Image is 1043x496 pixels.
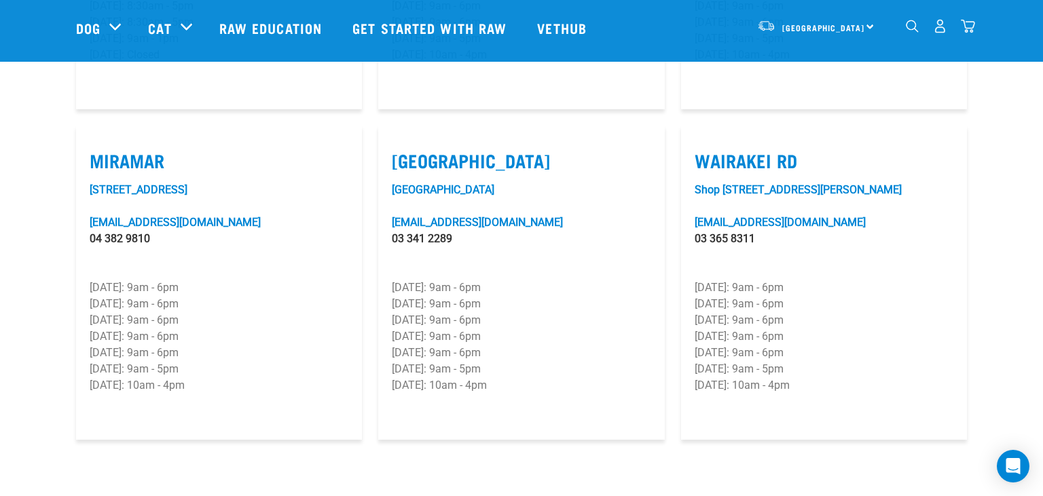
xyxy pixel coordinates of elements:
[90,361,348,377] p: [DATE]: 9am - 5pm
[695,328,953,345] p: [DATE]: 9am - 6pm
[695,183,902,196] a: Shop [STREET_ADDRESS][PERSON_NAME]
[392,361,651,377] p: [DATE]: 9am - 5pm
[206,1,339,55] a: Raw Education
[695,312,953,328] p: [DATE]: 9am - 6pm
[392,280,651,296] p: [DATE]: 9am - 6pm
[695,361,953,377] p: [DATE]: 9am - 5pm
[997,450,1029,482] div: Open Intercom Messenger
[695,232,755,245] a: 03 365 8311
[90,232,150,245] a: 04 382 9810
[392,183,494,196] a: [GEOGRAPHIC_DATA]
[76,18,100,38] a: Dog
[757,20,775,32] img: van-moving.png
[90,296,348,312] p: [DATE]: 9am - 6pm
[695,345,953,361] p: [DATE]: 9am - 6pm
[392,312,651,328] p: [DATE]: 9am - 6pm
[392,150,651,171] label: [GEOGRAPHIC_DATA]
[524,1,604,55] a: Vethub
[90,183,187,196] a: [STREET_ADDRESS]
[90,216,261,229] a: [EMAIL_ADDRESS][DOMAIN_NAME]
[148,18,171,38] a: Cat
[933,19,947,33] img: user.png
[695,216,866,229] a: [EMAIL_ADDRESS][DOMAIN_NAME]
[961,19,975,33] img: home-icon@2x.png
[90,150,348,171] label: Miramar
[695,377,953,394] p: [DATE]: 10am - 4pm
[339,1,524,55] a: Get started with Raw
[90,345,348,361] p: [DATE]: 9am - 6pm
[695,280,953,296] p: [DATE]: 9am - 6pm
[90,280,348,296] p: [DATE]: 9am - 6pm
[392,377,651,394] p: [DATE]: 10am - 4pm
[782,25,864,30] span: [GEOGRAPHIC_DATA]
[392,345,651,361] p: [DATE]: 9am - 6pm
[90,312,348,328] p: [DATE]: 9am - 6pm
[695,150,953,171] label: Wairakei Rd
[90,377,348,394] p: [DATE]: 10am - 4pm
[392,232,452,245] a: 03 341 2289
[392,328,651,345] p: [DATE]: 9am - 6pm
[392,216,563,229] a: [EMAIL_ADDRESS][DOMAIN_NAME]
[90,328,348,345] p: [DATE]: 9am - 6pm
[695,296,953,312] p: [DATE]: 9am - 6pm
[906,20,919,33] img: home-icon-1@2x.png
[392,296,651,312] p: [DATE]: 9am - 6pm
